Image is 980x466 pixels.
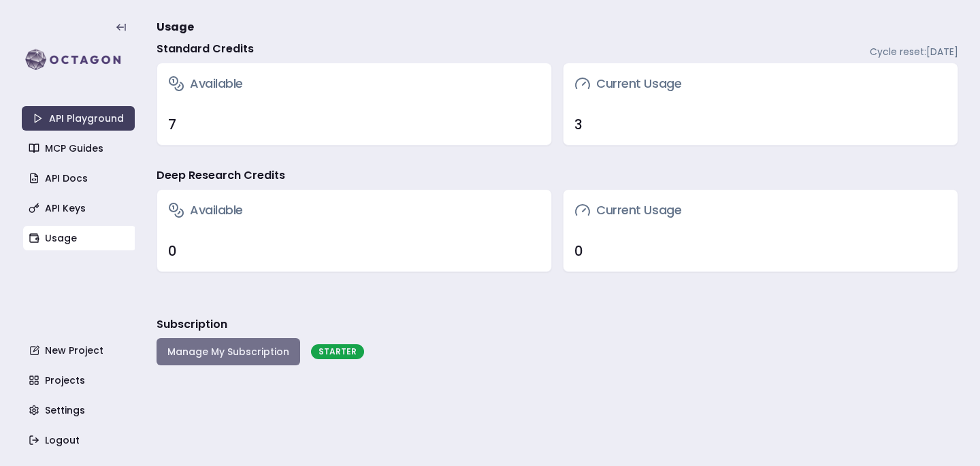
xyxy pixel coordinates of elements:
[168,115,540,134] div: 7
[22,46,135,73] img: logo-rect-yK7x_WSZ.svg
[157,338,300,365] button: Manage My Subscription
[23,368,136,393] a: Projects
[574,74,681,93] h3: Current Usage
[157,41,254,57] h4: Standard Credits
[23,166,136,190] a: API Docs
[157,316,227,333] h3: Subscription
[23,196,136,220] a: API Keys
[168,74,243,93] h3: Available
[23,226,136,250] a: Usage
[23,338,136,363] a: New Project
[574,242,947,261] div: 0
[168,242,540,261] div: 0
[574,201,681,220] h3: Current Usage
[22,106,135,131] a: API Playground
[157,167,285,184] h4: Deep Research Credits
[870,45,958,59] span: Cycle reset: [DATE]
[574,115,947,134] div: 3
[168,201,243,220] h3: Available
[23,136,136,161] a: MCP Guides
[157,19,194,35] span: Usage
[23,428,136,452] a: Logout
[311,344,364,359] div: STARTER
[23,398,136,422] a: Settings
